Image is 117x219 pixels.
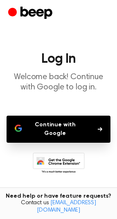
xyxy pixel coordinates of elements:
p: Welcome back! Continue with Google to log in. [7,72,110,93]
h1: Log In [7,52,110,66]
button: Continue with Google [7,116,110,143]
a: Beep [8,5,54,21]
a: [EMAIL_ADDRESS][DOMAIN_NAME] [37,200,96,213]
span: Contact us [5,200,112,214]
